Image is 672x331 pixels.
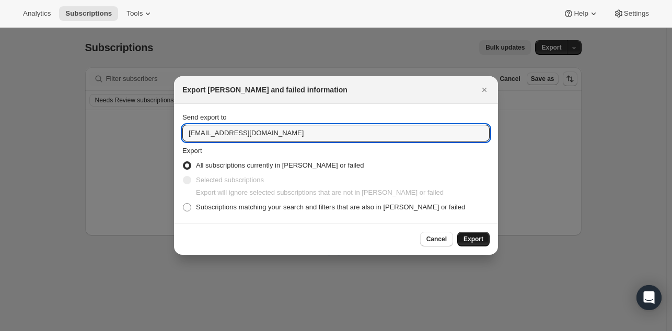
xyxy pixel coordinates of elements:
[420,232,453,246] button: Cancel
[120,6,159,21] button: Tools
[464,235,483,243] span: Export
[557,6,605,21] button: Help
[196,161,364,169] span: All subscriptions currently in [PERSON_NAME] or failed
[182,147,202,155] span: Export
[477,82,492,97] button: Close
[59,6,118,21] button: Subscriptions
[574,9,588,18] span: Help
[65,9,112,18] span: Subscriptions
[426,235,447,243] span: Cancel
[196,188,444,196] span: Export will ignore selected subscriptions that are not in [PERSON_NAME] or failed
[182,113,227,121] span: Send export to
[196,176,264,184] span: Selected subscriptions
[607,6,655,21] button: Settings
[196,203,465,211] span: Subscriptions matching your search and filters that are also in [PERSON_NAME] or failed
[457,232,490,246] button: Export
[23,9,51,18] span: Analytics
[17,6,57,21] button: Analytics
[182,85,347,95] h2: Export [PERSON_NAME] and failed information
[636,285,662,310] div: Open Intercom Messenger
[126,9,143,18] span: Tools
[624,9,649,18] span: Settings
